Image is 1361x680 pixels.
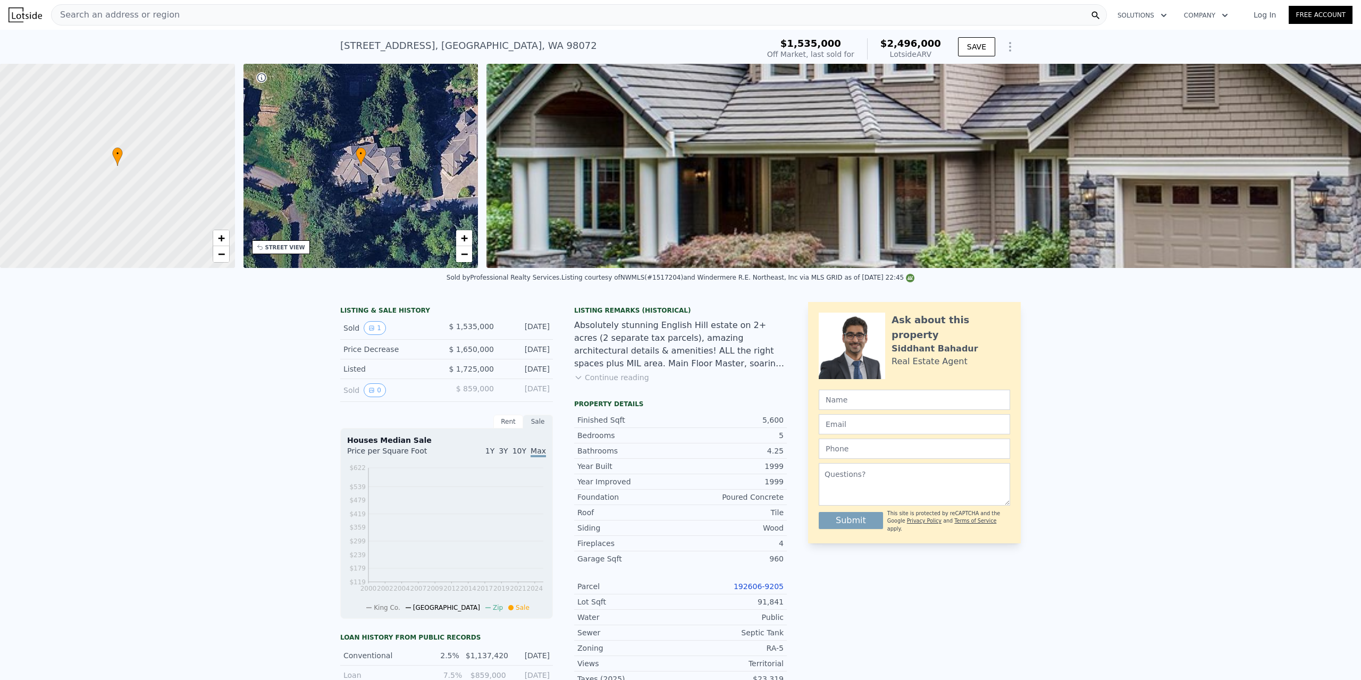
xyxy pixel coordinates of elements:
[1109,6,1175,25] button: Solutions
[377,585,393,592] tspan: 2002
[413,604,480,611] span: [GEOGRAPHIC_DATA]
[680,430,784,441] div: 5
[449,345,494,354] span: $ 1,650,000
[680,476,784,487] div: 1999
[364,321,386,335] button: View historical data
[112,147,123,166] div: •
[892,355,968,368] div: Real Estate Agent
[819,512,883,529] button: Submit
[456,230,472,246] a: Zoom in
[343,383,438,397] div: Sold
[577,643,680,653] div: Zoning
[349,538,366,545] tspan: $299
[502,344,550,355] div: [DATE]
[680,415,784,425] div: 5,600
[213,246,229,262] a: Zoom out
[680,612,784,623] div: Public
[461,231,468,245] span: +
[349,510,366,518] tspan: $419
[217,231,224,245] span: +
[112,149,123,158] span: •
[577,612,680,623] div: Water
[680,627,784,638] div: Septic Tank
[493,415,523,429] div: Rent
[734,582,784,591] a: 192606-9205
[502,364,550,374] div: [DATE]
[531,447,546,457] span: Max
[265,244,305,251] div: STREET VIEW
[577,553,680,564] div: Garage Sqft
[449,365,494,373] span: $ 1,725,000
[680,492,784,502] div: Poured Concrete
[510,585,526,592] tspan: 2021
[356,149,366,158] span: •
[485,447,494,455] span: 1Y
[954,518,996,524] a: Terms of Service
[493,585,510,592] tspan: 2019
[443,585,460,592] tspan: 2012
[423,650,459,661] div: 2.5%
[340,306,553,317] div: LISTING & SALE HISTORY
[767,49,854,60] div: Off Market, last sold for
[374,604,400,611] span: King Co.
[349,551,366,559] tspan: $239
[680,446,784,456] div: 4.25
[360,585,377,592] tspan: 2000
[343,650,416,661] div: Conventional
[343,321,438,335] div: Sold
[680,461,784,472] div: 1999
[456,246,472,262] a: Zoom out
[680,523,784,533] div: Wood
[343,344,438,355] div: Price Decrease
[887,510,1010,533] div: This site is protected by reCAPTCHA and the Google and apply.
[577,523,680,533] div: Siding
[577,430,680,441] div: Bedrooms
[577,507,680,518] div: Roof
[680,553,784,564] div: 960
[577,461,680,472] div: Year Built
[461,247,468,261] span: −
[1175,6,1237,25] button: Company
[1241,10,1289,20] a: Log In
[574,306,787,315] div: Listing Remarks (Historical)
[999,36,1021,57] button: Show Options
[680,507,784,518] div: Tile
[217,247,224,261] span: −
[349,565,366,572] tspan: $179
[343,364,438,374] div: Listed
[460,585,476,592] tspan: 2014
[680,643,784,653] div: RA-5
[499,447,508,455] span: 3Y
[577,476,680,487] div: Year Improved
[577,538,680,549] div: Fireplaces
[577,581,680,592] div: Parcel
[349,497,366,504] tspan: $479
[880,38,941,49] span: $2,496,000
[819,439,1010,459] input: Phone
[577,627,680,638] div: Sewer
[9,7,42,22] img: Lotside
[819,414,1010,434] input: Email
[1289,6,1352,24] a: Free Account
[574,400,787,408] div: Property details
[574,319,787,370] div: Absolutely stunning English Hill estate on 2+ acres (2 separate tax parcels), amazing architectur...
[906,274,914,282] img: NWMLS Logo
[356,147,366,166] div: •
[577,446,680,456] div: Bathrooms
[349,464,366,472] tspan: $622
[513,650,550,661] div: [DATE]
[819,390,1010,410] input: Name
[393,585,410,592] tspan: 2004
[516,604,530,611] span: Sale
[477,585,493,592] tspan: 2017
[364,383,386,397] button: View historical data
[880,49,941,60] div: Lotside ARV
[892,342,978,355] div: Siddhant Bahadur
[502,321,550,335] div: [DATE]
[347,446,447,463] div: Price per Square Foot
[680,538,784,549] div: 4
[680,597,784,607] div: 91,841
[577,415,680,425] div: Finished Sqft
[410,585,427,592] tspan: 2007
[466,650,507,661] div: $1,137,420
